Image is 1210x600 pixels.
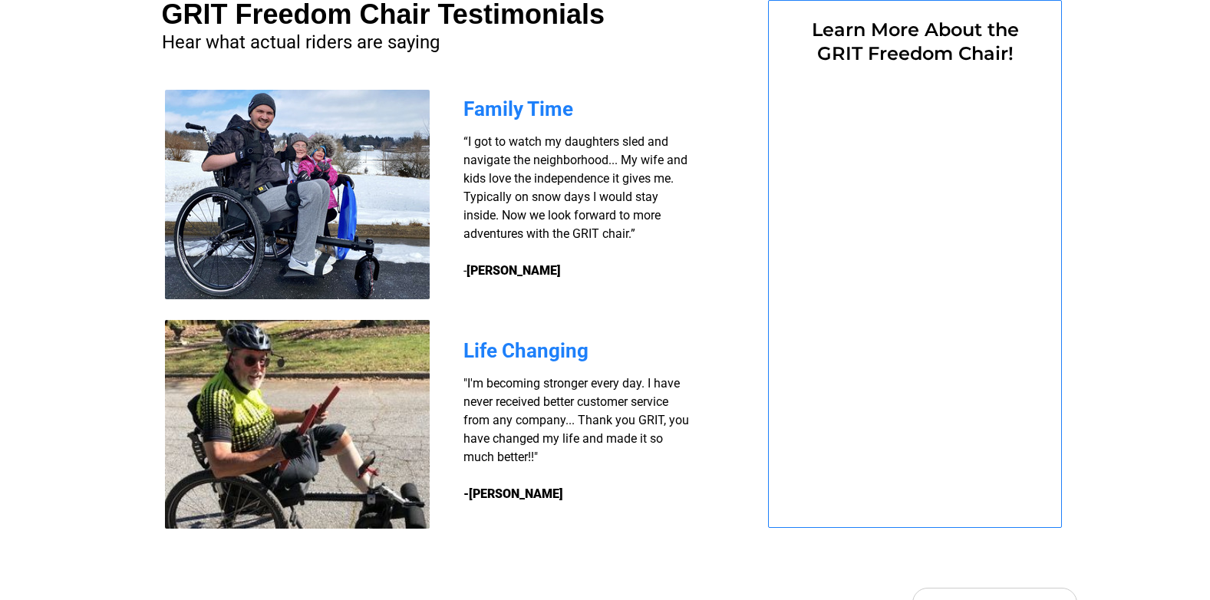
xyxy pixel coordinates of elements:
iframe: Form 0 [794,74,1036,190]
strong: -[PERSON_NAME] [463,486,563,501]
strong: [PERSON_NAME] [467,263,561,278]
span: “I got to watch my daughters sled and navigate the neighborhood... My wife and kids love the inde... [463,134,687,278]
span: Hear what actual riders are saying [162,31,440,53]
span: Learn More About the GRIT Freedom Chair! [812,18,1019,64]
span: Life Changing [463,339,589,362]
span: "I'm becoming stronger every day. I have never received better customer service from any company.... [463,376,689,464]
span: Family Time [463,97,573,120]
